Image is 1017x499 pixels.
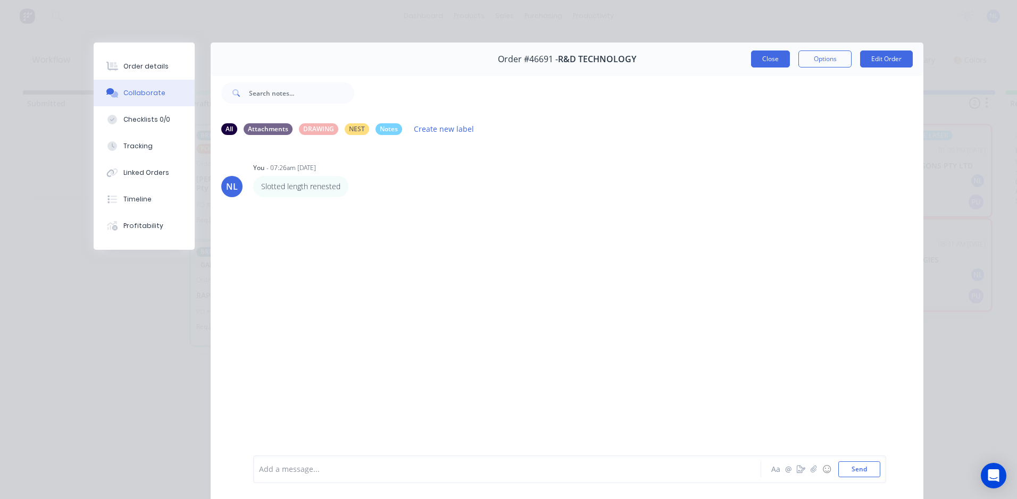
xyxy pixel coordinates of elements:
button: Options [798,50,852,67]
p: Slotted length renested [261,181,340,192]
button: Close [751,50,790,67]
span: Order #46691 - [498,54,558,64]
input: Search notes... [249,82,354,104]
button: ☺ [820,463,833,476]
div: Checklists 0/0 [123,115,170,124]
div: NL [226,180,238,193]
div: Profitability [123,221,163,231]
button: Edit Order [860,50,913,67]
button: Linked Orders [94,159,195,186]
div: Notes [376,123,402,135]
button: Profitability [94,213,195,239]
div: Timeline [123,194,152,204]
button: Create new label [409,122,480,136]
button: Aa [769,463,782,476]
div: Linked Orders [123,168,169,177]
div: You [253,163,264,173]
button: Collaborate [94,80,195,106]
button: @ [782,463,795,476]
div: Order details [123,62,169,71]
div: - 07:26am [DATE] [266,163,316,173]
div: Open Intercom Messenger [981,463,1006,488]
div: Tracking [123,141,153,151]
div: Attachments [244,123,293,135]
div: All [221,123,237,135]
button: Timeline [94,186,195,213]
span: R&D TECHNOLOGY [558,54,636,64]
button: Checklists 0/0 [94,106,195,133]
div: NEST [345,123,369,135]
button: Tracking [94,133,195,159]
button: Send [838,461,880,477]
div: DRAWING [299,123,338,135]
button: Order details [94,53,195,80]
div: Collaborate [123,88,165,98]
